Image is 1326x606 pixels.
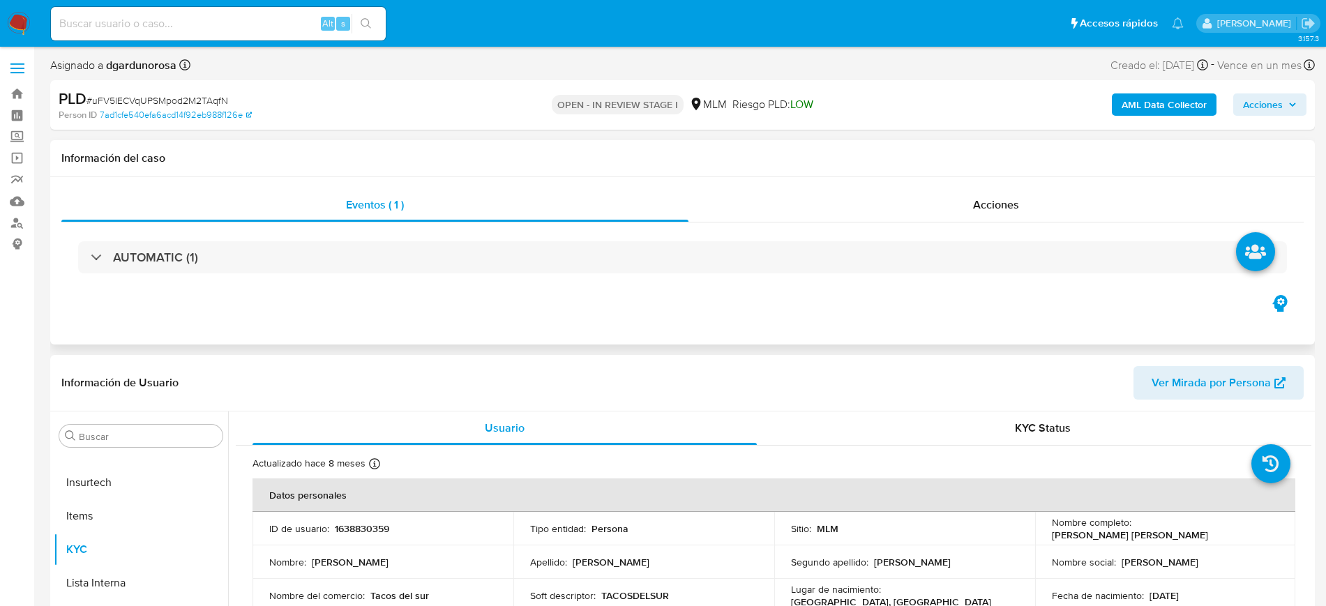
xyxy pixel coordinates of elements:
[1052,589,1144,602] p: Fecha de nacimiento :
[1080,16,1158,31] span: Accesos rápidos
[732,97,813,112] span: Riesgo PLD:
[1122,93,1207,116] b: AML Data Collector
[552,95,684,114] p: OPEN - IN REVIEW STAGE I
[54,566,228,600] button: Lista Interna
[1015,420,1071,436] span: KYC Status
[1211,56,1214,75] span: -
[54,466,228,499] button: Insurtech
[1217,17,1296,30] p: diego.gardunorosas@mercadolibre.com.mx
[1122,556,1198,568] p: [PERSON_NAME]
[485,420,525,436] span: Usuario
[1052,529,1208,541] p: [PERSON_NAME] [PERSON_NAME]
[573,556,649,568] p: [PERSON_NAME]
[1172,17,1184,29] a: Notificaciones
[335,522,389,535] p: 1638830359
[791,583,881,596] p: Lugar de nacimiento :
[601,589,669,602] p: TACOSDELSUR
[1052,556,1116,568] p: Nombre social :
[530,556,567,568] p: Apellido :
[791,556,868,568] p: Segundo apellido :
[50,58,176,73] span: Asignado a
[1112,93,1216,116] button: AML Data Collector
[253,457,366,470] p: Actualizado hace 8 meses
[1301,16,1316,31] a: Salir
[86,93,228,107] span: # uFV5lECVqUPSMpod2M2TAqfN
[1217,58,1302,73] span: Vence en un mes
[352,14,380,33] button: search-icon
[54,499,228,533] button: Items
[370,589,429,602] p: Tacos del sur
[689,97,727,112] div: MLM
[1110,56,1208,75] div: Creado el: [DATE]
[322,17,333,30] span: Alt
[346,197,404,213] span: Eventos ( 1 )
[312,556,389,568] p: [PERSON_NAME]
[269,556,306,568] p: Nombre :
[1233,93,1306,116] button: Acciones
[973,197,1019,213] span: Acciones
[100,109,252,121] a: 7ad1cfe540efa6acd14f92eb988f126e
[341,17,345,30] span: s
[1243,93,1283,116] span: Acciones
[269,522,329,535] p: ID de usuario :
[253,478,1295,512] th: Datos personales
[78,241,1287,273] div: AUTOMATIC (1)
[530,522,586,535] p: Tipo entidad :
[530,589,596,602] p: Soft descriptor :
[59,109,97,121] b: Person ID
[54,533,228,566] button: KYC
[59,87,86,109] b: PLD
[592,522,628,535] p: Persona
[51,15,386,33] input: Buscar usuario o caso...
[1150,589,1179,602] p: [DATE]
[61,151,1304,165] h1: Información del caso
[113,250,198,265] h3: AUTOMATIC (1)
[61,376,179,390] h1: Información de Usuario
[790,96,813,112] span: LOW
[1133,366,1304,400] button: Ver Mirada por Persona
[1152,366,1271,400] span: Ver Mirada por Persona
[874,556,951,568] p: [PERSON_NAME]
[1052,516,1131,529] p: Nombre completo :
[103,57,176,73] b: dgardunorosa
[269,589,365,602] p: Nombre del comercio :
[79,430,217,443] input: Buscar
[817,522,838,535] p: MLM
[65,430,76,441] button: Buscar
[791,522,811,535] p: Sitio :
